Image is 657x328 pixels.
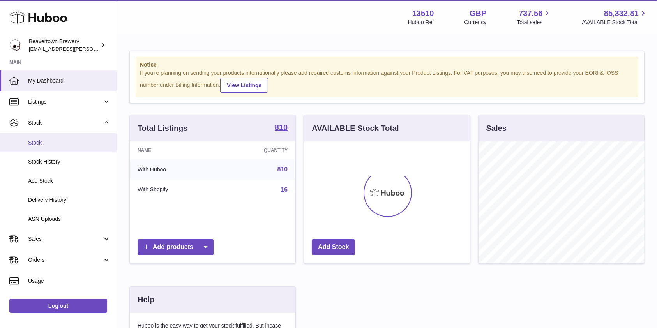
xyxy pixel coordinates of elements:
[140,69,634,93] div: If you're planning on sending your products internationally please add required customs informati...
[312,123,399,134] h3: AVAILABLE Stock Total
[29,38,99,53] div: Beavertown Brewery
[28,158,111,166] span: Stock History
[604,8,639,19] span: 85,332.81
[220,78,268,93] a: View Listings
[219,141,295,159] th: Quantity
[582,19,648,26] span: AVAILABLE Stock Total
[412,8,434,19] strong: 13510
[486,123,507,134] h3: Sales
[408,19,434,26] div: Huboo Ref
[28,77,111,85] span: My Dashboard
[9,39,21,51] img: kit.lowe@beavertownbrewery.co.uk
[138,123,188,134] h3: Total Listings
[138,239,214,255] a: Add products
[28,215,111,223] span: ASN Uploads
[130,141,219,159] th: Name
[28,177,111,185] span: Add Stock
[582,8,648,26] a: 85,332.81 AVAILABLE Stock Total
[130,180,219,200] td: With Shopify
[138,294,154,305] h3: Help
[464,19,487,26] div: Currency
[28,98,102,106] span: Listings
[28,277,111,285] span: Usage
[470,8,486,19] strong: GBP
[519,8,542,19] span: 737.56
[140,61,634,69] strong: Notice
[517,8,551,26] a: 737.56 Total sales
[28,139,111,146] span: Stock
[275,123,288,133] a: 810
[517,19,551,26] span: Total sales
[281,186,288,193] a: 16
[29,46,156,52] span: [EMAIL_ADDRESS][PERSON_NAME][DOMAIN_NAME]
[28,256,102,264] span: Orders
[130,159,219,180] td: With Huboo
[312,239,355,255] a: Add Stock
[9,299,107,313] a: Log out
[28,119,102,127] span: Stock
[277,166,288,173] a: 810
[28,196,111,204] span: Delivery History
[28,235,102,243] span: Sales
[275,123,288,131] strong: 810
